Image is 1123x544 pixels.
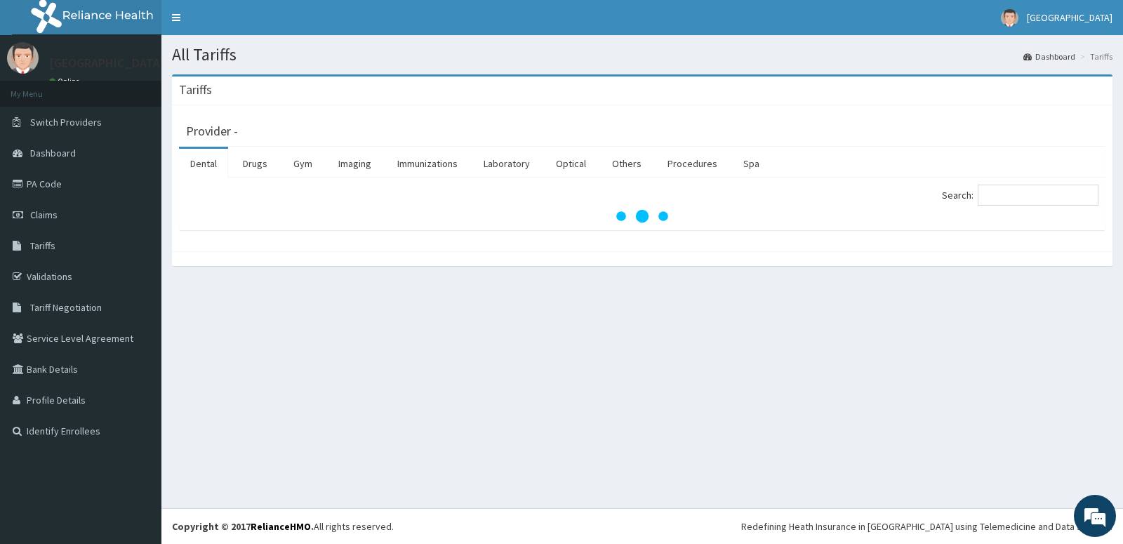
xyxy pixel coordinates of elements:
[179,84,212,96] h3: Tariffs
[1027,11,1112,24] span: [GEOGRAPHIC_DATA]
[179,149,228,178] a: Dental
[161,508,1123,544] footer: All rights reserved.
[7,42,39,74] img: User Image
[30,301,102,314] span: Tariff Negotiation
[656,149,729,178] a: Procedures
[732,149,771,178] a: Spa
[232,149,279,178] a: Drugs
[49,77,83,86] a: Online
[251,520,311,533] a: RelianceHMO
[1077,51,1112,62] li: Tariffs
[741,519,1112,533] div: Redefining Heath Insurance in [GEOGRAPHIC_DATA] using Telemedicine and Data Science!
[49,57,165,69] p: [GEOGRAPHIC_DATA]
[601,149,653,178] a: Others
[472,149,541,178] a: Laboratory
[978,185,1098,206] input: Search:
[942,185,1098,206] label: Search:
[545,149,597,178] a: Optical
[327,149,383,178] a: Imaging
[30,239,55,252] span: Tariffs
[614,188,670,244] svg: audio-loading
[1023,51,1075,62] a: Dashboard
[186,125,238,138] h3: Provider -
[172,46,1112,64] h1: All Tariffs
[1001,9,1018,27] img: User Image
[172,520,314,533] strong: Copyright © 2017 .
[30,116,102,128] span: Switch Providers
[386,149,469,178] a: Immunizations
[30,147,76,159] span: Dashboard
[282,149,324,178] a: Gym
[30,208,58,221] span: Claims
